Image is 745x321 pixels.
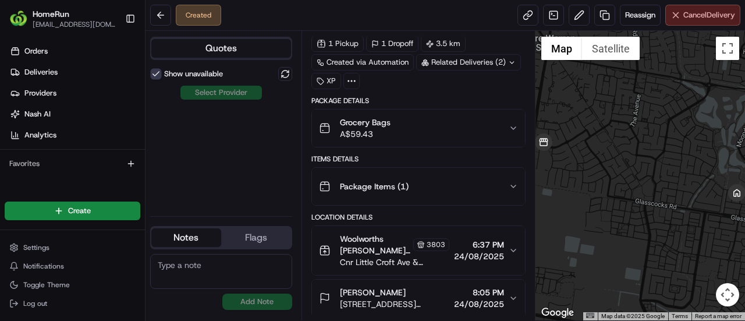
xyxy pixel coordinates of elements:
[312,280,525,317] button: [PERSON_NAME][STREET_ADDRESS][PERSON_NAME]8:05 PM24/08/2025
[340,287,406,298] span: [PERSON_NAME]
[311,154,526,164] div: Items Details
[340,256,449,268] span: Cnr Little Croft Ave & [PERSON_NAME][STREET_ADDRESS][PERSON_NAME]
[5,126,145,144] a: Analytics
[24,130,56,140] span: Analytics
[23,299,47,308] span: Log out
[23,243,49,252] span: Settings
[311,96,526,105] div: Package Details
[665,5,740,26] button: CancelDelivery
[9,9,28,28] img: HomeRun
[366,36,418,52] div: 1 Dropoff
[311,73,341,89] div: XP
[538,305,577,320] img: Google
[24,109,51,119] span: Nash AI
[5,84,145,103] a: Providers
[5,295,140,312] button: Log out
[672,313,688,319] a: Terms (opens in new tab)
[5,202,140,220] button: Create
[454,239,504,251] span: 6:37 PM
[582,37,640,60] button: Show satellite imagery
[5,5,120,33] button: HomeRunHomeRun[EMAIL_ADDRESS][DOMAIN_NAME]
[24,88,56,98] span: Providers
[5,63,145,82] a: Deliveries
[5,105,145,124] a: Nash AI
[5,154,140,173] div: Favorites
[221,228,291,247] button: Flags
[340,128,391,140] span: A$59.43
[340,117,391,128] span: Grocery Bags
[340,298,449,310] span: [STREET_ADDRESS][PERSON_NAME]
[340,233,411,256] span: Woolworths [PERSON_NAME] Central Manager Manager
[23,280,70,290] span: Toggle Theme
[68,206,91,216] span: Create
[716,283,739,306] button: Map camera controls
[311,36,364,52] div: 1 Pickup
[151,228,221,247] button: Notes
[454,298,504,310] span: 24/08/2025
[312,110,525,147] button: Grocery BagsA$59.43
[427,240,445,249] span: 3803
[586,313,594,318] button: Keyboard shortcuts
[24,46,48,57] span: Orders
[695,313,742,319] a: Report a map error
[541,37,582,60] button: Show street map
[312,226,525,275] button: Woolworths [PERSON_NAME] Central Manager Manager3803Cnr Little Croft Ave & [PERSON_NAME][STREET_A...
[421,36,466,52] div: 3.5 km
[416,54,521,70] div: Related Deliveries (2)
[625,10,655,20] span: Reassign
[5,239,140,256] button: Settings
[151,39,291,58] button: Quotes
[164,69,223,79] label: Show unavailable
[24,67,58,77] span: Deliveries
[716,37,739,60] button: Toggle fullscreen view
[311,213,526,222] div: Location Details
[454,251,504,262] span: 24/08/2025
[312,168,525,205] button: Package Items (1)
[23,262,64,271] span: Notifications
[538,305,577,320] a: Open this area in Google Maps (opens a new window)
[311,54,414,70] a: Created via Automation
[33,8,69,20] button: HomeRun
[683,10,735,20] span: Cancel Delivery
[5,258,140,274] button: Notifications
[33,20,116,29] button: [EMAIL_ADDRESS][DOMAIN_NAME]
[5,42,145,61] a: Orders
[340,181,409,192] span: Package Items ( 1 )
[5,277,140,293] button: Toggle Theme
[454,287,504,298] span: 8:05 PM
[620,5,661,26] button: Reassign
[601,313,665,319] span: Map data ©2025 Google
